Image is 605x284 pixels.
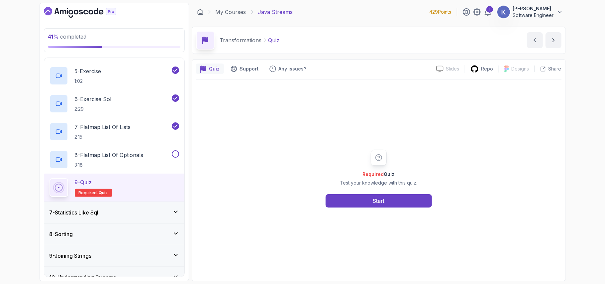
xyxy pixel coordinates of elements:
[50,209,99,216] h3: 7 - Statistics Like Sql
[513,12,554,19] p: Software Engineer
[48,33,59,40] span: 41 %
[340,180,417,186] p: Test your knowledge with this quiz.
[44,245,184,266] button: 9-Joining Strings
[50,122,179,141] button: 7-Flatmap List Of Lists2:15
[196,64,224,74] button: quiz button
[527,32,543,48] button: previous content
[465,65,499,73] a: Repo
[535,66,561,72] button: Share
[484,8,492,16] a: 1
[75,178,92,186] p: 9 - Quiz
[373,197,384,205] div: Start
[268,36,280,44] p: Quiz
[197,9,204,15] a: Dashboard
[326,194,432,208] button: Start
[481,66,493,72] p: Repo
[546,32,561,48] button: next content
[446,66,459,72] p: Slides
[99,190,108,196] span: quiz
[50,67,179,85] button: 5-Exercise1:02
[497,6,510,18] img: user profile image
[549,66,561,72] p: Share
[75,95,112,103] p: 6 - Exercise Sol
[209,66,220,72] p: Quiz
[50,252,92,260] h3: 9 - Joining Strings
[50,178,179,197] button: 9-QuizRequired-quiz
[430,9,452,15] p: 429 Points
[50,94,179,113] button: 6-Exercise Sol2:29
[512,66,529,72] p: Designs
[50,150,179,169] button: 8-Flatmap List Of Optionals3:18
[497,5,563,19] button: user profile image[PERSON_NAME]Software Engineer
[513,5,554,12] p: [PERSON_NAME]
[363,171,384,177] span: Required
[75,106,112,112] p: 2:29
[50,230,73,238] h3: 8 - Sorting
[220,36,262,44] p: Transformations
[216,8,246,16] a: My Courses
[50,273,116,281] h3: 10 - Understanding Streams
[265,64,311,74] button: Feedback button
[75,123,131,131] p: 7 - Flatmap List Of Lists
[44,202,184,223] button: 7-Statistics Like Sql
[75,151,144,159] p: 8 - Flatmap List Of Optionals
[75,78,101,84] p: 1:02
[340,171,417,178] h2: Quiz
[227,64,263,74] button: Support button
[258,8,293,16] p: Java Streams
[44,7,132,18] a: Dashboard
[486,6,493,13] div: 1
[75,162,144,168] p: 3:18
[75,67,101,75] p: 5 - Exercise
[240,66,259,72] p: Support
[79,190,99,196] span: Required-
[48,33,87,40] span: completed
[75,134,131,140] p: 2:15
[44,223,184,245] button: 8-Sorting
[279,66,307,72] p: Any issues?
